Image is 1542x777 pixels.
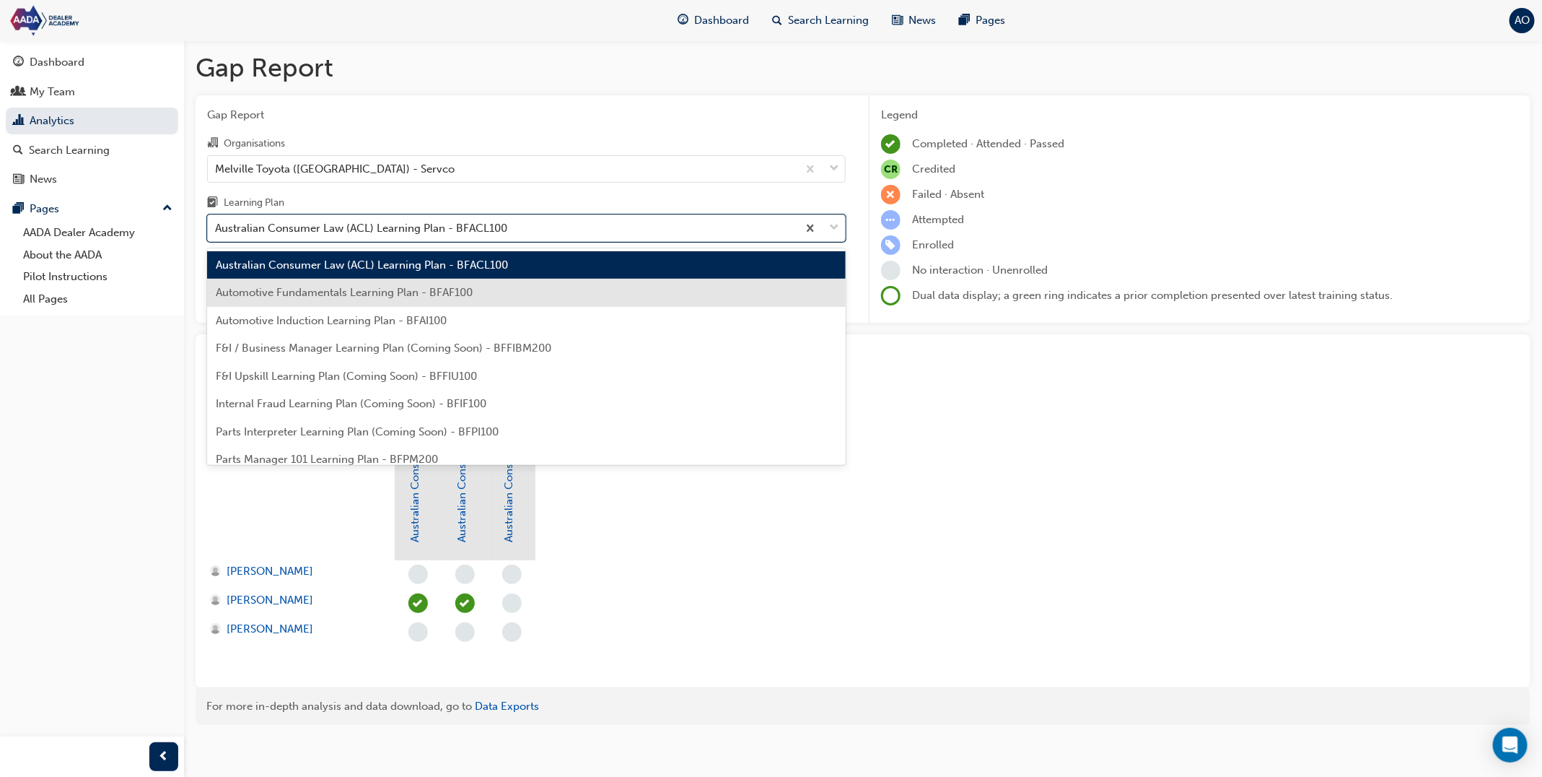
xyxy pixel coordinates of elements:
[1515,12,1530,29] span: AO
[6,79,178,105] a: My Team
[207,107,846,123] span: Gap Report
[6,49,178,76] a: Dashboard
[216,453,438,466] span: Parts Manager 101 Learning Plan - BFPM200
[502,594,522,613] span: learningRecordVerb_NONE-icon
[912,264,1048,277] span: No interaction · Unenrolled
[502,622,522,642] span: learningRecordVerb_NONE-icon
[224,136,285,151] div: Organisations
[216,259,508,272] span: Australian Consumer Law (ACL) Learning Plan - BFACL100
[216,286,473,299] span: Automotive Fundamentals Learning Plan - BFAF100
[30,84,75,100] div: My Team
[30,171,57,188] div: News
[227,621,313,638] span: [PERSON_NAME]
[881,160,901,179] span: null-icon
[881,185,901,204] span: learningRecordVerb_FAIL-icon
[17,222,178,244] a: AADA Dealer Academy
[772,12,782,30] span: search-icon
[881,107,1519,123] div: Legend
[912,289,1393,302] span: Dual data display; a green ring indicates a prior completion presented over latest training status.
[881,261,901,280] span: learningRecordVerb_NONE-icon
[455,565,475,584] span: learningRecordVerb_NONE-icon
[829,219,839,238] span: down-icon
[455,622,475,642] span: learningRecordVerb_NONE-icon
[206,698,1520,715] div: For more in-depth analysis and data download, go to
[880,6,947,35] a: news-iconNews
[13,203,24,216] span: pages-icon
[475,700,539,713] a: Data Exports
[881,235,901,255] span: learningRecordVerb_ENROLL-icon
[210,563,381,580] a: [PERSON_NAME]
[908,12,936,29] span: News
[196,52,1530,84] h1: Gap Report
[13,115,24,128] span: chart-icon
[678,12,688,30] span: guage-icon
[216,342,551,355] span: F&I / Business Manager Learning Plan (Coming Soon) - BFFIBM200
[761,6,880,35] a: search-iconSearch Learning
[6,108,178,134] a: Analytics
[455,594,475,613] span: learningRecordVerb_PASS-icon
[502,565,522,584] span: learningRecordVerb_NONE-icon
[224,196,284,210] div: Learning Plan
[408,622,428,642] span: learningRecordVerb_NONE-icon
[829,160,839,178] span: down-icon
[210,621,381,638] a: [PERSON_NAME]
[1493,728,1528,763] div: Open Intercom Messenger
[30,201,59,217] div: Pages
[17,288,178,311] a: All Pages
[215,160,455,177] div: Melville Toyota ([GEOGRAPHIC_DATA]) - Servco
[788,12,869,29] span: Search Learning
[162,199,172,218] span: up-icon
[666,6,761,35] a: guage-iconDashboard
[6,137,178,164] a: Search Learning
[694,12,749,29] span: Dashboard
[13,144,23,157] span: search-icon
[912,162,955,175] span: Credited
[29,142,110,159] div: Search Learning
[912,238,954,251] span: Enrolled
[912,213,964,226] span: Attempted
[210,592,381,609] a: [PERSON_NAME]
[227,592,313,609] span: [PERSON_NAME]
[6,196,178,222] button: Pages
[408,594,428,613] span: learningRecordVerb_PASS-icon
[912,188,984,201] span: Failed · Absent
[1510,8,1535,33] button: AO
[408,565,428,584] span: learningRecordVerb_NONE-icon
[7,4,173,37] img: Trak
[30,54,84,71] div: Dashboard
[17,244,178,266] a: About the AADA
[959,12,970,30] span: pages-icon
[227,563,313,580] span: [PERSON_NAME]
[17,266,178,288] a: Pilot Instructions
[215,220,507,237] div: Australian Consumer Law (ACL) Learning Plan - BFACL100
[13,56,24,69] span: guage-icon
[216,397,486,410] span: Internal Fraud Learning Plan (Coming Soon) - BFIF100
[207,197,218,210] span: learningplan-icon
[976,12,1005,29] span: Pages
[892,12,903,30] span: news-icon
[216,370,477,383] span: F&I Upskill Learning Plan (Coming Soon) - BFFIU100
[216,314,447,327] span: Automotive Induction Learning Plan - BFAI100
[207,137,218,150] span: organisation-icon
[13,173,24,186] span: news-icon
[947,6,1017,35] a: pages-iconPages
[159,748,170,766] span: prev-icon
[881,210,901,230] span: learningRecordVerb_ATTEMPT-icon
[216,425,499,438] span: Parts Interpreter Learning Plan (Coming Soon) - BFPI100
[6,166,178,193] a: News
[881,134,901,154] span: learningRecordVerb_COMPLETE-icon
[912,137,1064,150] span: Completed · Attended · Passed
[6,46,178,196] button: DashboardMy TeamAnalyticsSearch LearningNews
[13,86,24,99] span: people-icon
